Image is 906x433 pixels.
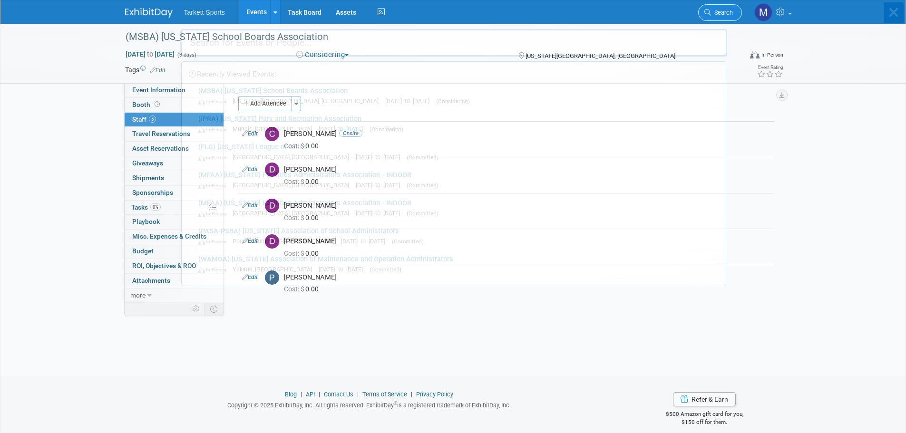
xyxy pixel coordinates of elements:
a: (MSBA) [US_STATE] School Boards Association In-Person [US_STATE][GEOGRAPHIC_DATA], [GEOGRAPHIC_DA... [194,82,721,110]
span: (Committed) [407,210,438,217]
span: Yakima, [GEOGRAPHIC_DATA] [233,266,317,273]
a: (MFAA) [US_STATE] Facilities Administrators Association - INDOOR In-Person [GEOGRAPHIC_DATA], [GE... [194,194,721,222]
span: (Committed) [392,238,424,245]
span: In-Person [198,239,231,245]
span: In-Person [198,98,231,105]
span: Pocono Summit, [GEOGRAPHIC_DATA] [233,238,339,245]
span: (Committed) [370,266,401,273]
span: [DATE] to [DATE] [319,266,368,273]
span: [DATE] to [DATE] [341,238,390,245]
a: (FLC) [US_STATE] League of Cities In-Person [GEOGRAPHIC_DATA], [GEOGRAPHIC_DATA] [DATE] to [DATE]... [194,138,721,166]
span: [DATE] to [DATE] [319,125,368,133]
span: [GEOGRAPHIC_DATA], [GEOGRAPHIC_DATA] [233,210,354,217]
span: Muncie, [GEOGRAPHIC_DATA] [233,125,317,133]
span: [DATE] to [DATE] [385,97,434,105]
span: In-Person [198,183,231,189]
a: (PASA-PSBA) [US_STATE] Association of School Administrators In-Person Pocono Summit, [GEOGRAPHIC_... [194,222,721,250]
a: (WAMOA) [US_STATE] Association of Maintenance and Operation Administrators In-Person Yakima, [GEO... [194,250,721,278]
span: [DATE] to [DATE] [356,154,405,161]
span: In-Person [198,154,231,161]
div: Recently Viewed Events: [186,62,721,82]
span: [GEOGRAPHIC_DATA], [GEOGRAPHIC_DATA] [233,154,354,161]
span: In-Person [198,267,231,273]
span: In-Person [198,211,231,217]
span: (Committed) [407,182,438,189]
span: [US_STATE][GEOGRAPHIC_DATA], [GEOGRAPHIC_DATA] [233,97,383,105]
span: [GEOGRAPHIC_DATA], [GEOGRAPHIC_DATA] [233,182,354,189]
span: (Considering) [436,98,470,105]
span: (Considering) [370,126,403,133]
a: (IPRA) [US_STATE] Park and Recreation Association In-Person Muncie, [GEOGRAPHIC_DATA] [DATE] to [... [194,110,721,138]
span: (Committed) [407,154,438,161]
span: In-Person [198,126,231,133]
span: [DATE] to [DATE] [356,182,405,189]
a: (MFAA) [US_STATE] Facilities Administrators Association - INDOOR In-Person [GEOGRAPHIC_DATA], [GE... [194,166,721,194]
input: Search for Events or People... [180,29,727,57]
span: [DATE] to [DATE] [356,210,405,217]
